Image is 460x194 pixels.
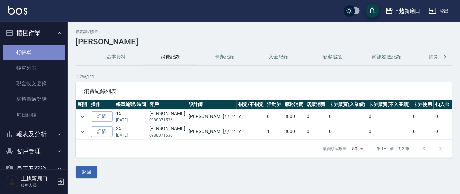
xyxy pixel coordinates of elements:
[149,117,185,123] p: 0988371536
[84,88,444,95] span: 消費紀錄列表
[3,160,65,178] button: 員工及薪資
[237,100,265,109] th: 指定/不指定
[21,182,55,188] p: 服務人員
[114,124,148,139] td: 25
[411,109,434,124] td: 0
[5,175,19,189] img: Person
[306,49,360,65] button: 顧客追蹤
[327,124,367,139] td: 0
[305,124,328,139] td: 0
[3,91,65,107] a: 材料自購登錄
[366,4,379,18] button: save
[3,76,65,91] a: 現金收支登錄
[187,124,237,139] td: [PERSON_NAME] / /12
[360,49,414,65] button: 簡訊發送紀錄
[91,111,113,122] a: 詳情
[237,109,265,124] td: Y
[3,24,65,42] button: 櫃檯作業
[3,143,65,160] button: 客戶管理
[434,124,451,139] td: 0
[143,49,197,65] button: 消費記錄
[197,49,251,65] button: 卡券紀錄
[114,100,148,109] th: 帳單編號/時間
[265,109,283,124] td: 0
[327,100,367,109] th: 卡券販賣(入業績)
[114,109,148,124] td: 15
[434,109,451,124] td: 0
[426,5,452,17] button: 登出
[367,109,412,124] td: 0
[265,100,283,109] th: 活動券
[148,100,187,109] th: 客戶
[305,109,328,124] td: 0
[367,124,412,139] td: 0
[89,100,114,109] th: 操作
[21,175,55,182] h5: 上越新廟口
[3,125,65,143] button: 報表及分析
[283,100,305,109] th: 服務消費
[77,112,88,122] button: expand row
[91,126,113,137] a: 詳情
[76,166,97,178] button: 返回
[237,124,265,139] td: Y
[349,140,366,158] div: 50
[411,100,434,109] th: 卡券使用
[383,4,423,18] button: 上越新廟口
[283,109,305,124] td: 3800
[8,6,27,15] img: Logo
[251,49,306,65] button: 入金紀錄
[76,30,452,34] h2: 顧客詳細資料
[327,109,367,124] td: 0
[76,37,452,46] h3: [PERSON_NAME]
[305,100,328,109] th: 店販消費
[187,109,237,124] td: [PERSON_NAME] / /12
[89,49,143,65] button: 基本資料
[116,117,146,123] p: [DATE]
[3,107,65,123] a: 每日結帳
[393,7,420,15] div: 上越新廟口
[116,132,146,138] p: [DATE]
[148,124,187,139] td: [PERSON_NAME]
[367,100,412,109] th: 卡券販賣(不入業績)
[187,100,237,109] th: 設計師
[322,146,347,152] p: 每頁顯示數量
[265,124,283,139] td: 1
[149,132,185,138] p: 0988371536
[411,124,434,139] td: 0
[76,74,452,80] p: 共 2 筆, 1 / 1
[3,60,65,76] a: 帳單列表
[77,127,88,137] button: expand row
[76,100,89,109] th: 展開
[3,45,65,60] a: 打帳單
[283,124,305,139] td: 3000
[148,109,187,124] td: [PERSON_NAME]
[377,146,409,152] p: 第 1–2 筆 共 2 筆
[434,100,451,109] th: 扣入金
